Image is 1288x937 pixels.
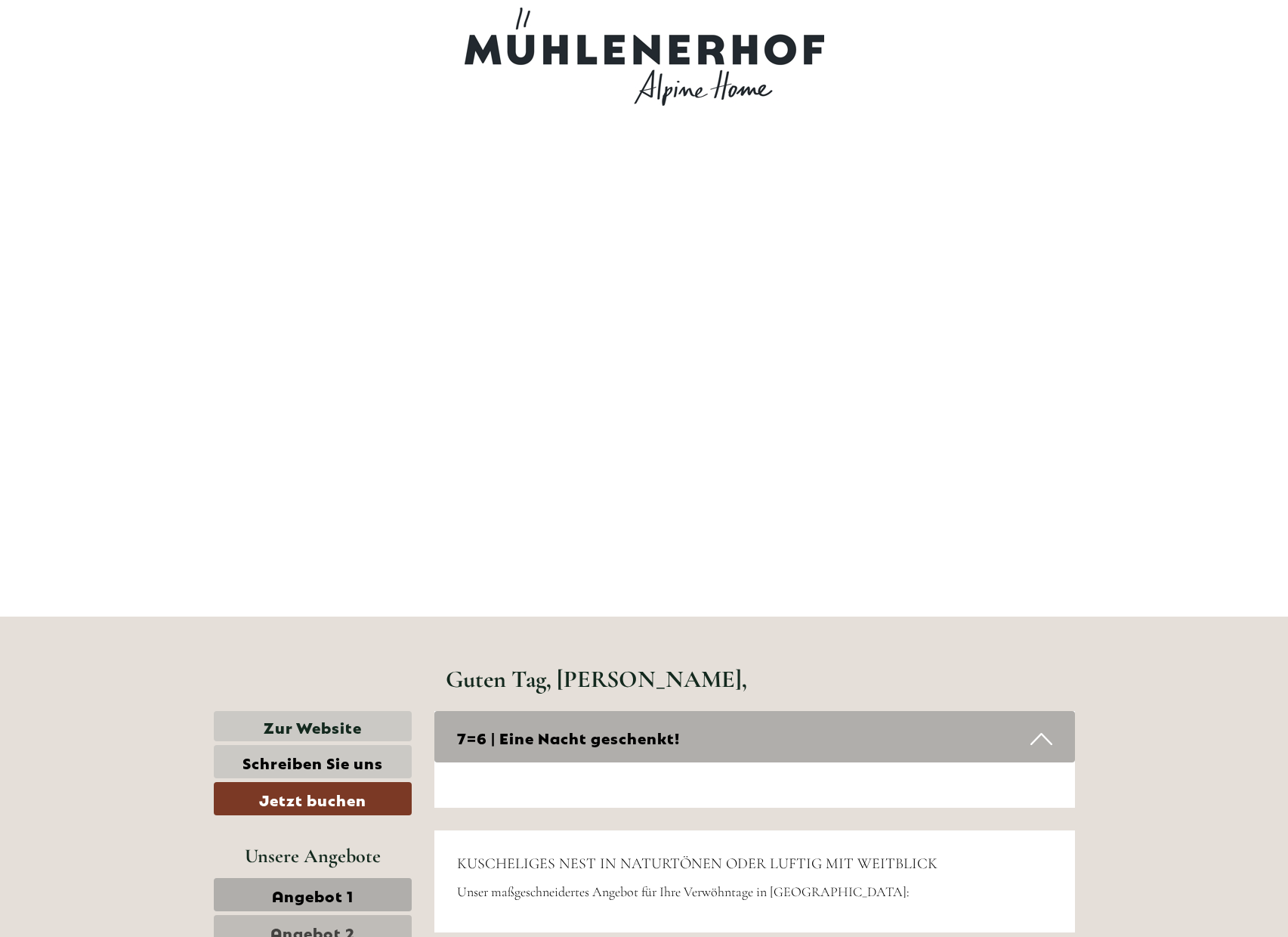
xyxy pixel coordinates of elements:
[457,883,910,900] span: Unser maßgeschneidertes Angebot für Ihre Verwöhntage in [GEOGRAPHIC_DATA]:
[457,855,937,873] span: KUSCHELIGES NEST IN NATURTÖNEN ODER LUFTIG MIT WEITBLICK
[214,842,412,870] div: Unsere Angebote
[214,745,412,778] a: Schreiben Sie uns
[446,666,747,692] h1: Guten Tag, [PERSON_NAME],
[214,782,412,815] a: Jetzt buchen
[272,884,354,905] span: Angebot 1
[434,711,1075,763] div: 7=6 | Eine Nacht geschenkt!
[214,711,412,742] a: Zur Website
